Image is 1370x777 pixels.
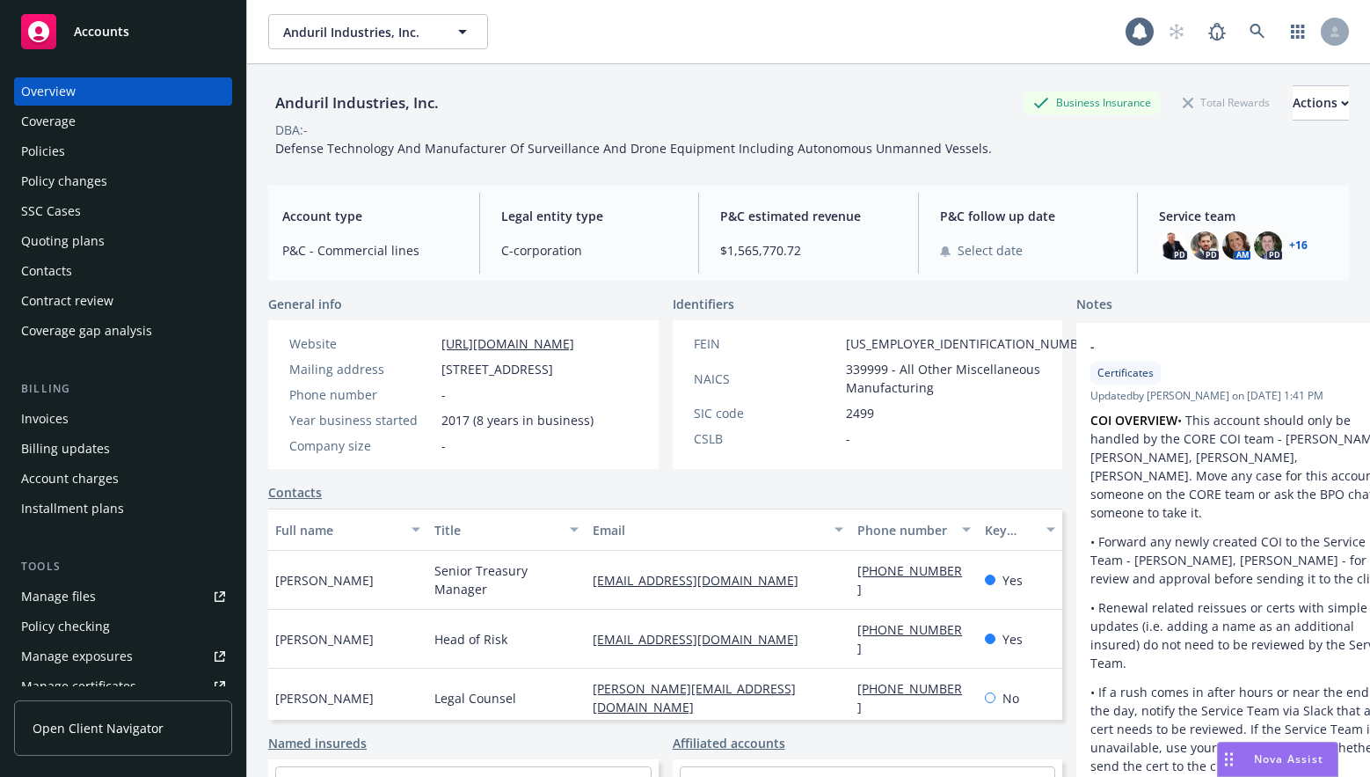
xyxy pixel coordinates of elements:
[289,411,434,429] div: Year business started
[434,689,516,707] span: Legal Counsel
[21,167,107,195] div: Policy changes
[14,167,232,195] a: Policy changes
[268,509,427,551] button: Full name
[282,241,458,260] span: P&C - Commercial lines
[586,509,850,551] button: Email
[275,121,308,139] div: DBA: -
[289,334,434,353] div: Website
[434,561,579,598] span: Senior Treasury Manager
[14,227,232,255] a: Quoting plans
[1174,92,1279,114] div: Total Rewards
[1293,85,1349,121] button: Actions
[1076,295,1112,316] span: Notes
[21,227,105,255] div: Quoting plans
[978,509,1062,551] button: Key contact
[857,621,962,656] a: [PHONE_NUMBER]
[21,435,110,463] div: Billing updates
[1002,630,1023,649] span: Yes
[14,7,232,56] a: Accounts
[14,197,232,225] a: SSC Cases
[720,241,896,260] span: $1,565,770.72
[1254,231,1282,260] img: photo
[427,509,587,551] button: Title
[275,571,374,590] span: [PERSON_NAME]
[283,23,435,41] span: Anduril Industries, Inc.
[14,642,232,671] span: Manage exposures
[1097,365,1154,381] span: Certificates
[985,521,1036,539] div: Key contact
[21,137,65,165] div: Policies
[673,734,785,752] a: Affiliated accounts
[14,380,232,398] div: Billing
[14,107,232,136] a: Coverage
[1293,86,1349,120] div: Actions
[21,287,113,315] div: Contract review
[857,562,962,597] a: [PHONE_NUMBER]
[21,465,119,493] div: Account charges
[1159,231,1187,260] img: photo
[21,107,76,136] div: Coverage
[441,436,446,455] span: -
[14,137,232,165] a: Policies
[1002,689,1019,707] span: No
[289,360,434,378] div: Mailing address
[1024,92,1160,114] div: Business Insurance
[14,435,232,463] a: Billing updates
[673,295,734,313] span: Identifiers
[1222,231,1250,260] img: photo
[74,25,129,39] span: Accounts
[275,630,374,649] span: [PERSON_NAME]
[846,360,1097,397] span: 339999 - All Other Miscellaneous Manufacturing
[21,257,72,285] div: Contacts
[694,370,839,388] div: NAICS
[857,521,951,539] div: Phone number
[14,465,232,493] a: Account charges
[720,207,896,225] span: P&C estimated revenue
[501,241,677,260] span: C-corporation
[14,672,232,700] a: Manage certificates
[289,385,434,404] div: Phone number
[1280,14,1315,49] a: Switch app
[441,360,553,378] span: [STREET_ADDRESS]
[268,734,367,752] a: Named insureds
[434,521,560,539] div: Title
[694,404,839,422] div: SIC code
[14,317,232,345] a: Coverage gap analysis
[268,92,446,114] div: Anduril Industries, Inc.
[268,483,322,502] a: Contacts
[593,680,796,715] a: [PERSON_NAME][EMAIL_ADDRESS][DOMAIN_NAME]
[33,719,164,737] span: Open Client Navigator
[21,612,110,641] div: Policy checking
[1002,571,1023,590] span: Yes
[1090,412,1177,429] strong: COI OVERVIEW
[1217,742,1338,777] button: Nova Assist
[14,287,232,315] a: Contract review
[21,583,96,611] div: Manage files
[1159,207,1335,225] span: Service team
[1191,231,1219,260] img: photo
[1289,240,1308,251] a: +16
[441,411,594,429] span: 2017 (8 years in business)
[1240,14,1275,49] a: Search
[275,689,374,707] span: [PERSON_NAME]
[857,680,962,715] a: [PHONE_NUMBER]
[958,241,1023,260] span: Select date
[21,672,136,700] div: Manage certificates
[441,335,574,352] a: [URL][DOMAIN_NAME]
[694,429,839,448] div: CSLB
[1199,14,1235,49] a: Report a Bug
[289,436,434,455] div: Company size
[1159,14,1194,49] a: Start snowing
[593,521,824,539] div: Email
[21,77,76,106] div: Overview
[275,140,992,157] span: Defense Technology And Manufacturer Of Surveillance And Drone Equipment Including Autonomous Unma...
[14,558,232,575] div: Tools
[846,404,874,422] span: 2499
[282,207,458,225] span: Account type
[21,642,133,671] div: Manage exposures
[14,405,232,433] a: Invoices
[1090,337,1351,356] span: -
[21,317,152,345] div: Coverage gap analysis
[441,385,446,404] span: -
[268,14,488,49] button: Anduril Industries, Inc.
